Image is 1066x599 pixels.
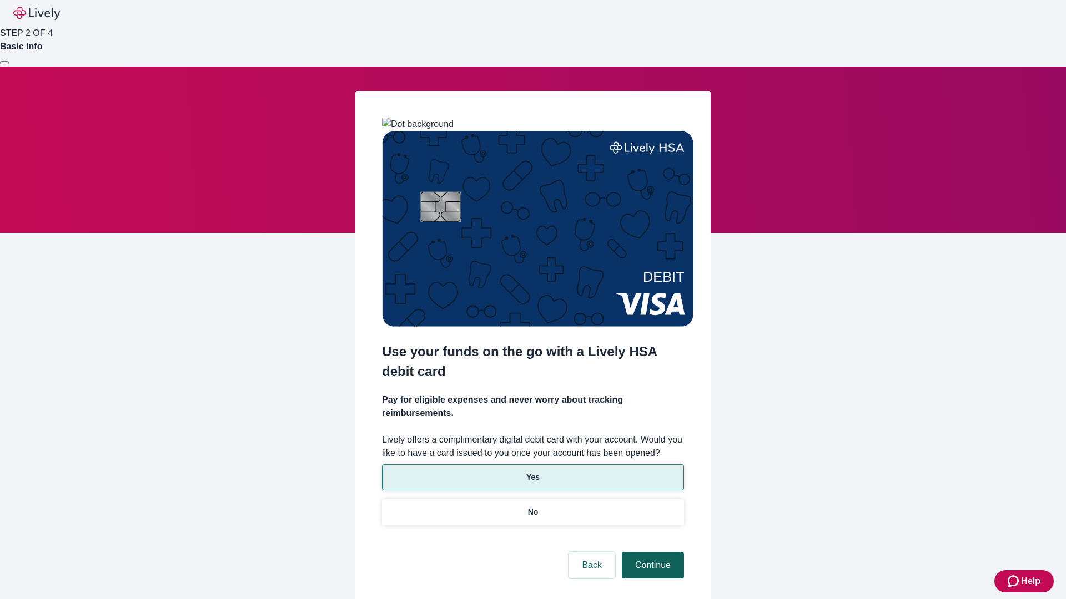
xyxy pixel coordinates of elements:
[382,433,684,460] label: Lively offers a complimentary digital debit card with your account. Would you like to have a card...
[13,7,60,20] img: Lively
[382,393,684,420] h4: Pay for eligible expenses and never worry about tracking reimbursements.
[528,506,539,518] p: No
[569,552,615,578] button: Back
[382,131,693,327] img: Debit card
[382,464,684,490] button: Yes
[382,342,684,382] h2: Use your funds on the go with a Lively HSA debit card
[1021,575,1040,588] span: Help
[382,499,684,525] button: No
[526,471,540,483] p: Yes
[622,552,684,578] button: Continue
[1008,575,1021,588] svg: Zendesk support icon
[382,118,454,131] img: Dot background
[994,570,1054,592] button: Zendesk support iconHelp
